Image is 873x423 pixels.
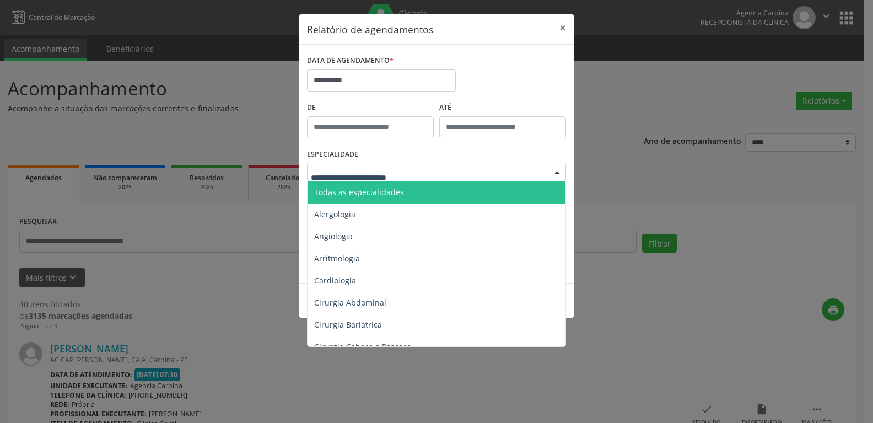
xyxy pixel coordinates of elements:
[314,319,382,330] span: Cirurgia Bariatrica
[314,341,411,352] span: Cirurgia Cabeça e Pescoço
[314,253,360,264] span: Arritmologia
[314,297,386,308] span: Cirurgia Abdominal
[314,275,356,286] span: Cardiologia
[314,209,355,219] span: Alergologia
[307,99,434,116] label: De
[552,14,574,41] button: Close
[307,52,394,69] label: DATA DE AGENDAMENTO
[314,231,353,242] span: Angiologia
[314,187,404,197] span: Todas as especialidades
[307,146,358,163] label: ESPECIALIDADE
[439,99,566,116] label: ATÉ
[307,22,433,36] h5: Relatório de agendamentos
